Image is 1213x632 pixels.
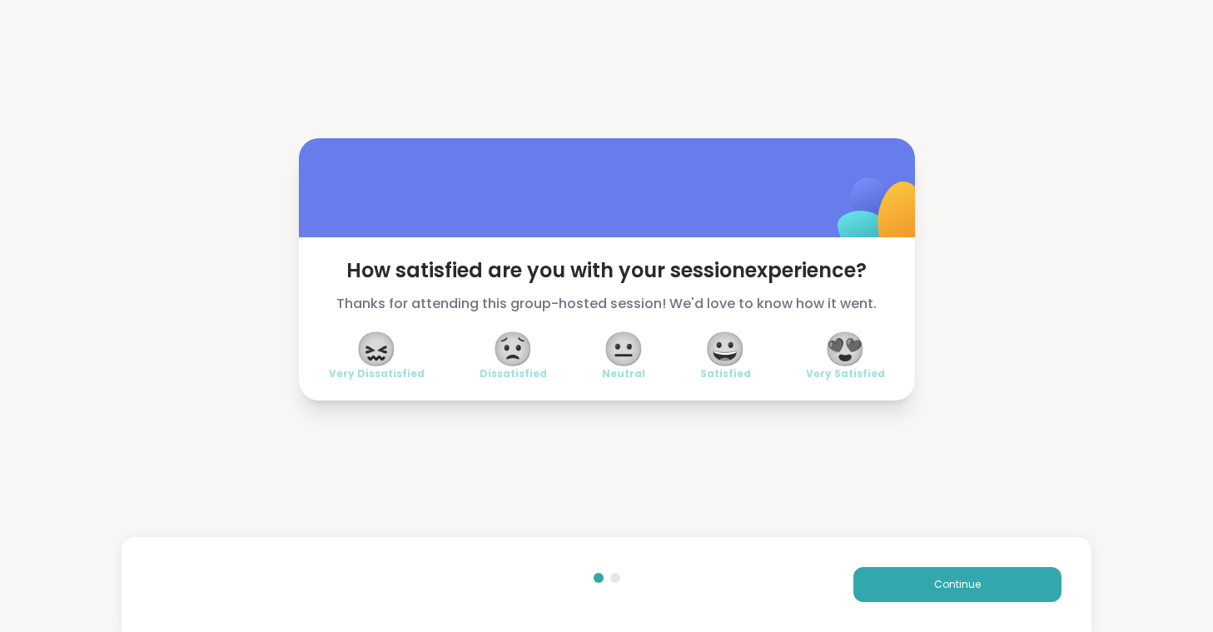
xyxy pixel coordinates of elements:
span: How satisfied are you with your session experience? [329,257,885,284]
span: 😍 [824,334,866,364]
span: Very Dissatisfied [329,367,425,381]
span: 😀 [704,334,746,364]
span: 😖 [355,334,397,364]
span: Dissatisfied [480,367,547,381]
span: Neutral [602,367,645,381]
button: Continue [853,567,1061,602]
span: Satisfied [700,367,751,381]
span: Continue [934,577,981,592]
span: 😐 [603,334,644,364]
span: 😟 [492,334,534,364]
img: ShareWell Logomark [798,134,964,300]
span: Thanks for attending this group-hosted session! We'd love to know how it went. [329,294,885,314]
span: Very Satisfied [806,367,885,381]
